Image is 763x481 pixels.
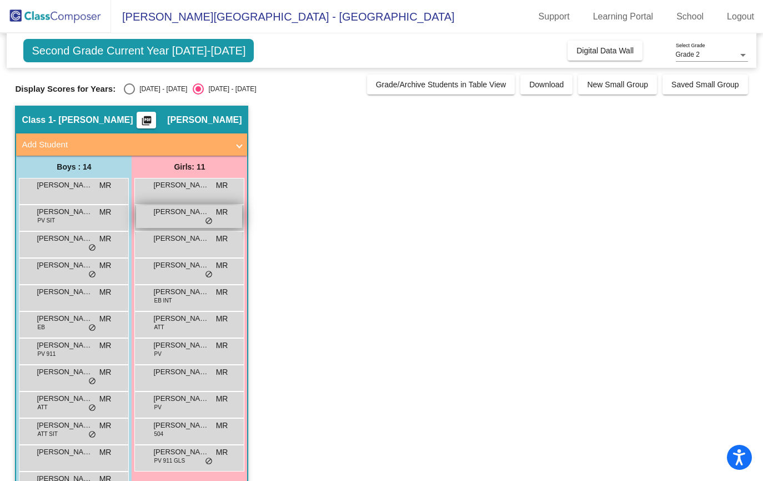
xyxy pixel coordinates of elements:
[520,75,573,95] button: Download
[37,233,92,244] span: [PERSON_NAME]
[578,75,657,95] button: New Small Group
[37,340,92,351] span: [PERSON_NAME]
[37,260,92,271] span: [PERSON_NAME]
[529,80,564,89] span: Download
[568,41,642,61] button: Digital Data Wall
[671,80,739,89] span: Saved Small Group
[153,420,209,431] span: [PERSON_NAME]
[37,206,92,217] span: [PERSON_NAME]
[22,115,53,126] span: Class 1
[99,180,112,191] span: MR
[15,84,116,94] span: Display Scores for Years:
[37,393,92,404] span: [PERSON_NAME]
[216,180,228,191] span: MR
[132,156,247,178] div: Girls: 11
[216,447,228,458] span: MR
[37,180,92,191] span: [PERSON_NAME]
[718,8,763,26] a: Logout
[53,115,133,126] span: - [PERSON_NAME]
[153,393,209,404] span: [PERSON_NAME]
[154,296,172,305] span: EB INT
[367,75,515,95] button: Grade/Archive Students in Table View
[216,366,228,378] span: MR
[88,244,96,252] span: do_not_disturb_alt
[99,366,112,378] span: MR
[153,313,209,324] span: [PERSON_NAME]
[140,115,153,131] mat-icon: picture_as_pdf
[88,377,96,386] span: do_not_disturb_alt
[37,403,47,411] span: ATT
[99,206,112,218] span: MR
[88,324,96,333] span: do_not_disturb_alt
[16,156,132,178] div: Boys : 14
[23,39,254,62] span: Second Grade Current Year [DATE]-[DATE]
[216,206,228,218] span: MR
[153,233,209,244] span: [PERSON_NAME] [PERSON_NAME]
[37,323,44,331] span: EB
[204,84,256,94] div: [DATE] - [DATE]
[137,112,156,128] button: Print Students Details
[167,115,242,126] span: [PERSON_NAME]
[99,313,112,325] span: MR
[153,447,209,458] span: [PERSON_NAME]
[154,323,164,331] span: ATT
[216,286,228,298] span: MR
[153,286,209,297] span: [PERSON_NAME]
[99,260,112,271] span: MR
[88,430,96,439] span: do_not_disturb_alt
[99,447,112,458] span: MR
[37,286,92,297] span: [PERSON_NAME]
[111,8,455,26] span: [PERSON_NAME][GEOGRAPHIC_DATA] - [GEOGRAPHIC_DATA]
[216,313,228,325] span: MR
[88,270,96,279] span: do_not_disturb_alt
[88,404,96,413] span: do_not_disturb_alt
[216,340,228,351] span: MR
[99,286,112,298] span: MR
[124,83,256,95] mat-radio-group: Select an option
[37,366,92,378] span: [PERSON_NAME]
[153,260,209,271] span: [PERSON_NAME]
[205,217,213,226] span: do_not_disturb_alt
[37,216,55,225] span: PV SIT
[37,420,92,431] span: [PERSON_NAME]
[216,420,228,432] span: MR
[587,80,648,89] span: New Small Group
[216,393,228,405] span: MR
[153,180,209,191] span: [PERSON_NAME]
[530,8,579,26] a: Support
[154,430,163,438] span: 504
[576,46,634,55] span: Digital Data Wall
[154,457,185,465] span: PV 911 GLS
[37,430,57,438] span: ATT SIT
[376,80,506,89] span: Grade/Archive Students in Table View
[154,403,161,411] span: PV
[667,8,712,26] a: School
[205,457,213,466] span: do_not_disturb_alt
[99,420,112,432] span: MR
[584,8,662,26] a: Learning Portal
[99,393,112,405] span: MR
[135,84,187,94] div: [DATE] - [DATE]
[153,340,209,351] span: [PERSON_NAME]
[154,350,161,358] span: PV
[153,206,209,217] span: [PERSON_NAME]
[37,447,92,458] span: [PERSON_NAME]
[153,366,209,378] span: [PERSON_NAME]
[16,133,247,156] mat-expansion-panel-header: Add Student
[676,51,700,58] span: Grade 2
[662,75,747,95] button: Saved Small Group
[205,270,213,279] span: do_not_disturb_alt
[37,350,56,358] span: PV 911
[216,233,228,245] span: MR
[99,233,112,245] span: MR
[99,340,112,351] span: MR
[22,138,228,151] mat-panel-title: Add Student
[37,313,92,324] span: [PERSON_NAME]
[216,260,228,271] span: MR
